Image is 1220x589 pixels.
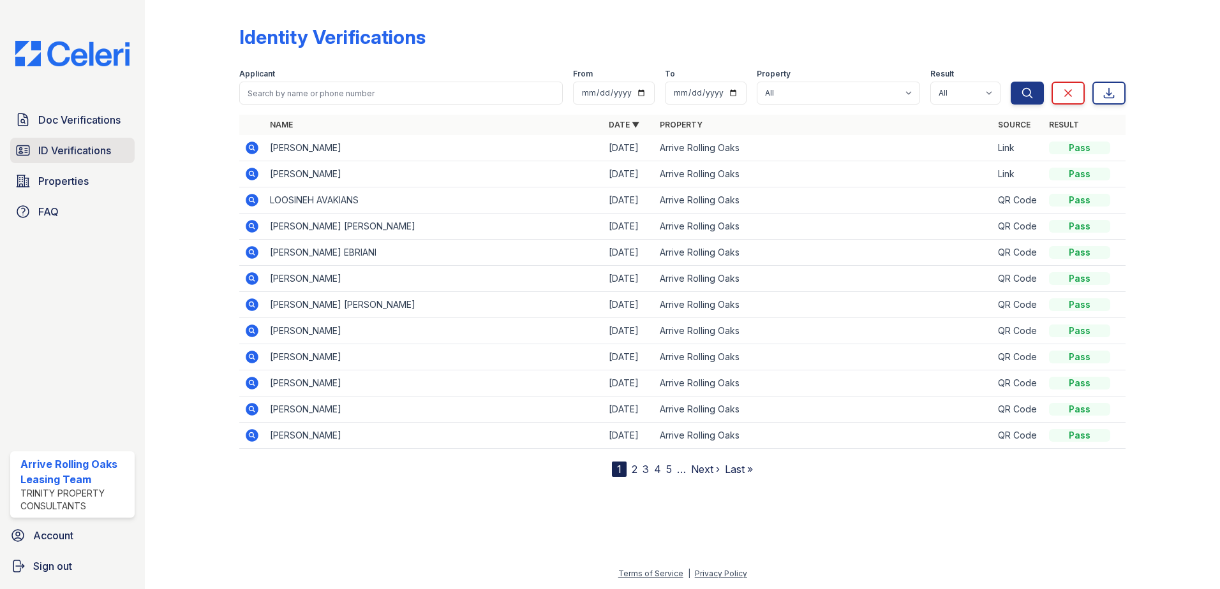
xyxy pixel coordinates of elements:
span: Doc Verifications [38,112,121,127]
a: 2 [632,463,637,476]
td: [DATE] [604,396,655,423]
td: [PERSON_NAME] [265,135,604,161]
td: [PERSON_NAME] [PERSON_NAME] [265,214,604,240]
div: Pass [1049,324,1110,337]
a: 3 [643,463,649,476]
a: Date ▼ [609,120,639,129]
input: Search by name or phone number [239,82,563,105]
td: QR Code [993,318,1044,344]
div: Pass [1049,246,1110,259]
div: Pass [1049,377,1110,389]
label: Property [757,69,791,79]
a: Result [1049,120,1079,129]
a: Account [5,523,140,548]
td: QR Code [993,423,1044,449]
span: FAQ [38,204,59,219]
td: [DATE] [604,214,655,240]
td: QR Code [993,240,1044,266]
td: [PERSON_NAME] [265,396,604,423]
td: [DATE] [604,240,655,266]
td: QR Code [993,396,1044,423]
a: Last » [725,463,753,476]
a: ID Verifications [10,138,135,163]
td: QR Code [993,214,1044,240]
td: Arrive Rolling Oaks [655,187,993,214]
td: [PERSON_NAME] [265,318,604,344]
td: Arrive Rolling Oaks [655,370,993,396]
td: [PERSON_NAME] [265,266,604,292]
td: [PERSON_NAME] [265,161,604,187]
td: QR Code [993,266,1044,292]
td: QR Code [993,292,1044,318]
div: Pass [1049,403,1110,416]
a: Privacy Policy [695,569,747,578]
td: QR Code [993,187,1044,214]
span: … [677,462,686,477]
a: 4 [654,463,661,476]
td: [PERSON_NAME] [PERSON_NAME] [265,292,604,318]
a: Doc Verifications [10,107,135,133]
span: Sign out [33,558,72,574]
div: Pass [1049,220,1110,233]
td: Arrive Rolling Oaks [655,266,993,292]
span: Account [33,528,73,543]
td: Arrive Rolling Oaks [655,161,993,187]
div: | [688,569,690,578]
label: Applicant [239,69,275,79]
span: Properties [38,173,89,189]
td: [DATE] [604,344,655,370]
div: Pass [1049,272,1110,285]
td: Arrive Rolling Oaks [655,135,993,161]
td: [PERSON_NAME] [265,423,604,449]
div: Pass [1049,168,1110,180]
a: FAQ [10,199,135,224]
div: 1 [612,462,627,477]
td: [DATE] [604,187,655,214]
div: Pass [1049,194,1110,207]
td: [DATE] [604,292,655,318]
td: [DATE] [604,266,655,292]
div: Pass [1049,351,1110,363]
div: Pass [1049,298,1110,311]
td: [PERSON_NAME] [265,370,604,396]
td: [DATE] [604,135,655,161]
img: CE_Logo_Blue-a8612792a0a2168367f1c8372b55b34899dd931a85d93a1a3d3e32e68fde9ad4.png [5,41,140,66]
td: Link [993,161,1044,187]
a: Properties [10,168,135,194]
td: QR Code [993,344,1044,370]
div: Arrive Rolling Oaks Leasing Team [20,456,130,487]
a: Next › [691,463,720,476]
a: 5 [666,463,672,476]
label: Result [930,69,954,79]
div: Trinity Property Consultants [20,487,130,513]
span: ID Verifications [38,143,111,158]
div: Pass [1049,429,1110,442]
a: Name [270,120,293,129]
td: Arrive Rolling Oaks [655,240,993,266]
td: Arrive Rolling Oaks [655,344,993,370]
a: Source [998,120,1030,129]
td: [DATE] [604,161,655,187]
label: To [665,69,675,79]
div: Identity Verifications [239,25,426,48]
td: [DATE] [604,370,655,396]
a: Property [660,120,703,129]
div: Pass [1049,142,1110,154]
td: QR Code [993,370,1044,396]
td: Arrive Rolling Oaks [655,292,993,318]
td: Arrive Rolling Oaks [655,423,993,449]
label: From [573,69,593,79]
td: [PERSON_NAME] [265,344,604,370]
td: Arrive Rolling Oaks [655,214,993,240]
td: Link [993,135,1044,161]
td: Arrive Rolling Oaks [655,318,993,344]
td: LOOSINEH AVAKIANS [265,187,604,214]
a: Terms of Service [618,569,683,578]
td: [PERSON_NAME] EBRIANI [265,240,604,266]
td: [DATE] [604,423,655,449]
td: [DATE] [604,318,655,344]
td: Arrive Rolling Oaks [655,396,993,423]
a: Sign out [5,553,140,579]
